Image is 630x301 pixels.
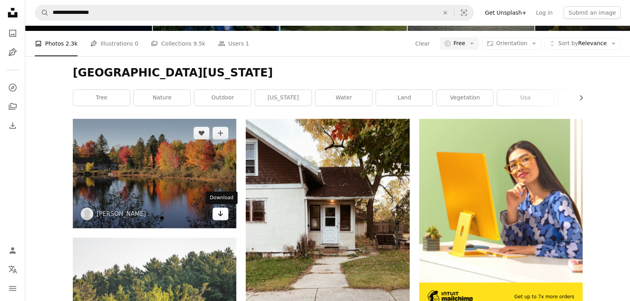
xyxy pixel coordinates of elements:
button: Orientation [482,37,541,50]
a: a small white house with a white door [246,217,409,224]
a: tree [73,90,130,106]
a: aby [558,90,614,106]
span: 0 [135,39,139,48]
a: usa [497,90,554,106]
span: Get up to 7x more orders [514,293,574,300]
a: Download [213,208,228,220]
button: Clear [415,37,430,50]
span: Relevance [558,40,607,48]
span: 1 [246,39,249,48]
button: Add to Collection [213,127,228,139]
a: Illustrations [5,44,21,60]
div: Download [206,191,237,204]
span: 9.5k [193,39,205,48]
button: Like [194,127,209,139]
h1: [GEOGRAPHIC_DATA][US_STATE] [73,66,583,80]
a: outdoor [194,90,251,106]
span: Sort by [558,40,578,46]
a: Explore [5,80,21,95]
button: Menu [5,280,21,296]
button: scroll list to the right [574,90,583,106]
button: Sort byRelevance [544,37,621,50]
button: Free [440,37,479,50]
a: Photos [5,25,21,41]
button: Search Unsplash [35,5,49,20]
a: [US_STATE] [255,90,311,106]
a: Get Unsplash+ [480,6,531,19]
button: Visual search [454,5,473,20]
a: Download History [5,118,21,133]
a: land [376,90,433,106]
img: file-1722962862010-20b14c5a0a60image [419,119,583,282]
span: Orientation [496,40,527,46]
a: nature [134,90,190,106]
a: Users 1 [218,31,249,56]
a: red and green trees beside river during daytime [73,170,236,177]
button: Language [5,261,21,277]
button: Clear [436,5,454,20]
form: Find visuals sitewide [35,5,474,21]
a: Illustrations 0 [90,31,138,56]
a: Log in / Sign up [5,242,21,258]
span: Free [454,40,465,48]
img: red and green trees beside river during daytime [73,119,236,228]
button: Submit an image [564,6,621,19]
a: water [315,90,372,106]
img: Go to Tess Imobersteg's profile [81,208,93,220]
a: Log in [531,6,557,19]
a: [PERSON_NAME] [97,210,146,218]
a: Collections [5,99,21,114]
a: Home — Unsplash [5,5,21,22]
a: vegetation [436,90,493,106]
a: Collections 9.5k [151,31,205,56]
